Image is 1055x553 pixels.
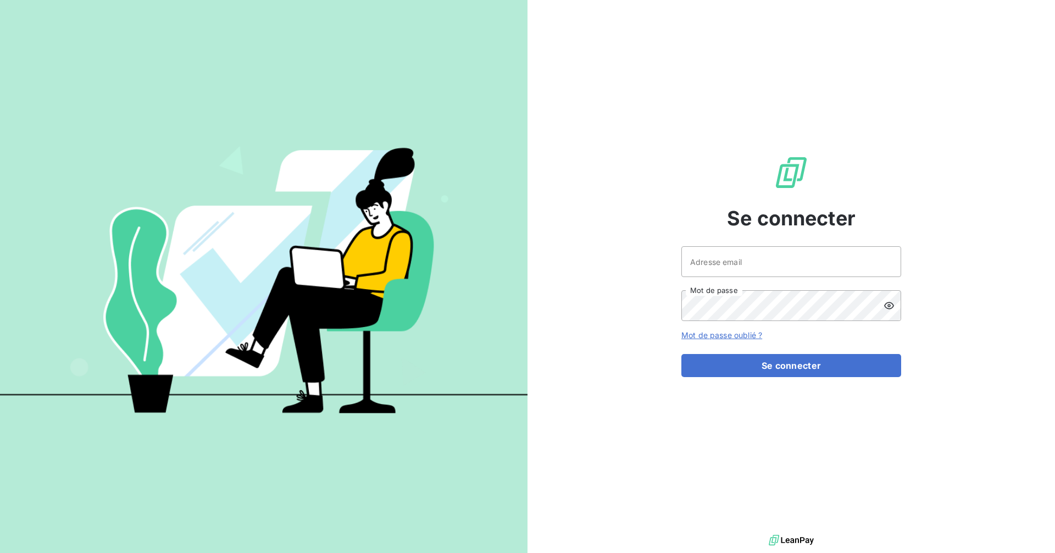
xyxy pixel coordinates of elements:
img: logo [769,532,814,549]
input: placeholder [681,246,901,277]
a: Mot de passe oublié ? [681,330,762,340]
img: Logo LeanPay [774,155,809,190]
span: Se connecter [727,203,856,233]
button: Se connecter [681,354,901,377]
